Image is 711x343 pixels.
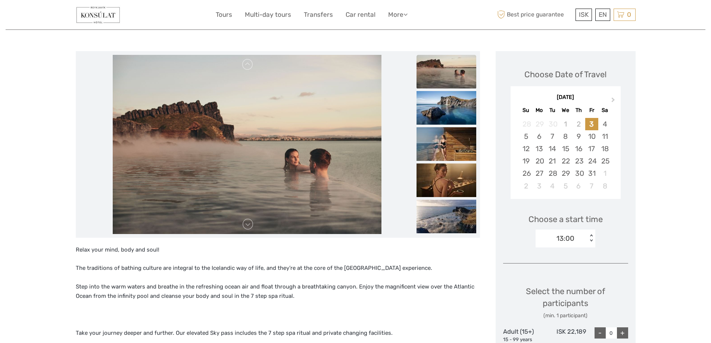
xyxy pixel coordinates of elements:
[513,118,618,192] div: month 2025-10
[511,94,621,102] div: [DATE]
[595,327,606,339] div: -
[546,143,559,155] div: Choose Tuesday, October 14th, 2025
[598,155,611,167] div: Choose Saturday, October 25th, 2025
[346,9,375,20] a: Car rental
[572,130,585,143] div: Choose Thursday, October 9th, 2025
[585,105,598,115] div: Fr
[533,105,546,115] div: Mo
[556,234,574,243] div: 13:00
[417,91,476,125] img: 31cf99ec7aa3428f84af73c7f9c97255_slider_thumbnail.jpeg
[524,69,606,80] div: Choose Date of Travel
[113,55,381,234] img: d9fe60081a4b4684a64f040b1fc7807b_main_slider.jpeg
[533,143,546,155] div: Choose Monday, October 13th, 2025
[76,6,121,24] img: 351-c02e8c69-862c-4e8d-b62f-a899add119d8_logo_small.jpg
[559,105,572,115] div: We
[546,180,559,192] div: Choose Tuesday, November 4th, 2025
[546,130,559,143] div: Choose Tuesday, October 7th, 2025
[585,143,598,155] div: Choose Friday, October 17th, 2025
[559,130,572,143] div: Choose Wednesday, October 8th, 2025
[588,234,595,242] div: < >
[617,327,628,339] div: +
[520,130,533,143] div: Choose Sunday, October 5th, 2025
[546,167,559,180] div: Choose Tuesday, October 28th, 2025
[520,167,533,180] div: Choose Sunday, October 26th, 2025
[572,180,585,192] div: Choose Thursday, November 6th, 2025
[496,9,574,21] span: Best price guarantee
[86,12,95,21] button: Open LiveChat chat widget
[417,55,476,88] img: d9fe60081a4b4684a64f040b1fc7807b_slider_thumbnail.jpeg
[598,105,611,115] div: Sa
[533,118,546,130] div: Not available Monday, September 29th, 2025
[417,200,476,233] img: b2ff321b841b4f6c9b72f3be153f0f69_slider_thumbnail.jpeg
[585,167,598,180] div: Choose Friday, October 31st, 2025
[76,282,480,301] p: Step into the warm waters and breathe in the refreshing ocean air and float through a breathtakin...
[520,105,533,115] div: Su
[545,327,586,343] div: ISK 22,189
[533,167,546,180] div: Choose Monday, October 27th, 2025
[533,180,546,192] div: Choose Monday, November 3rd, 2025
[533,130,546,143] div: Choose Monday, October 6th, 2025
[528,213,603,225] span: Choose a start time
[559,155,572,167] div: Choose Wednesday, October 22nd, 2025
[598,143,611,155] div: Choose Saturday, October 18th, 2025
[417,127,476,161] img: a618ca9de317417893796107dd44d95d_slider_thumbnail.jpeg
[572,155,585,167] div: Choose Thursday, October 23rd, 2025
[626,11,632,18] span: 0
[245,9,291,20] a: Multi-day tours
[608,96,620,107] button: Next Month
[559,143,572,155] div: Choose Wednesday, October 15th, 2025
[598,180,611,192] div: Choose Saturday, November 8th, 2025
[585,155,598,167] div: Choose Friday, October 24th, 2025
[304,9,333,20] a: Transfers
[559,167,572,180] div: Choose Wednesday, October 29th, 2025
[559,118,572,130] div: Not available Wednesday, October 1st, 2025
[585,180,598,192] div: Choose Friday, November 7th, 2025
[546,155,559,167] div: Choose Tuesday, October 21st, 2025
[520,180,533,192] div: Choose Sunday, November 2nd, 2025
[76,328,480,338] p: Take your journey deeper and further. Our elevated Sky pass includes the 7 step spa ritual and pr...
[76,245,480,255] p: Relax your mind, body and soul!
[585,130,598,143] div: Choose Friday, October 10th, 2025
[572,143,585,155] div: Choose Thursday, October 16th, 2025
[546,118,559,130] div: Not available Tuesday, September 30th, 2025
[533,155,546,167] div: Choose Monday, October 20th, 2025
[520,143,533,155] div: Choose Sunday, October 12th, 2025
[585,118,598,130] div: Choose Friday, October 3rd, 2025
[417,163,476,197] img: a9de2ff7207b4f608fc17655307ce386_slider_thumbnail.jpeg
[546,105,559,115] div: Tu
[76,264,480,273] p: The traditions of bathing culture are integral to the Icelandic way of life, and they’re at the c...
[503,327,545,343] div: Adult (15+)
[503,286,628,319] div: Select the number of participants
[388,9,408,20] a: More
[216,9,232,20] a: Tours
[579,11,589,18] span: ISK
[572,118,585,130] div: Not available Thursday, October 2nd, 2025
[598,167,611,180] div: Choose Saturday, November 1st, 2025
[595,9,610,21] div: EN
[598,130,611,143] div: Choose Saturday, October 11th, 2025
[520,118,533,130] div: Not available Sunday, September 28th, 2025
[520,155,533,167] div: Choose Sunday, October 19th, 2025
[598,118,611,130] div: Choose Saturday, October 4th, 2025
[10,13,84,19] p: We're away right now. Please check back later!
[503,312,628,319] div: (min. 1 participant)
[572,105,585,115] div: Th
[559,180,572,192] div: Choose Wednesday, November 5th, 2025
[572,167,585,180] div: Choose Thursday, October 30th, 2025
